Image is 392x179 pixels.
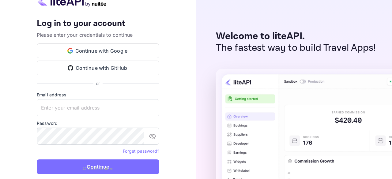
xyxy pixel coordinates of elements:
button: Continue with Google [37,43,159,58]
input: Enter your email address [37,99,159,116]
p: or [96,80,100,87]
a: Forget password? [123,148,159,154]
p: Please enter your credentials to continue [37,31,159,39]
label: Email address [37,91,159,98]
p: Welcome to liteAPI. [216,31,376,42]
button: Continue [37,159,159,174]
p: The fastest way to build Travel Apps! [216,42,376,54]
button: toggle password visibility [146,130,159,142]
p: © 2025 Nuitee [83,165,114,172]
button: Continue with GitHub [37,61,159,75]
a: Forget password? [123,148,159,154]
h4: Log in to your account [37,18,159,29]
label: Password [37,120,159,126]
